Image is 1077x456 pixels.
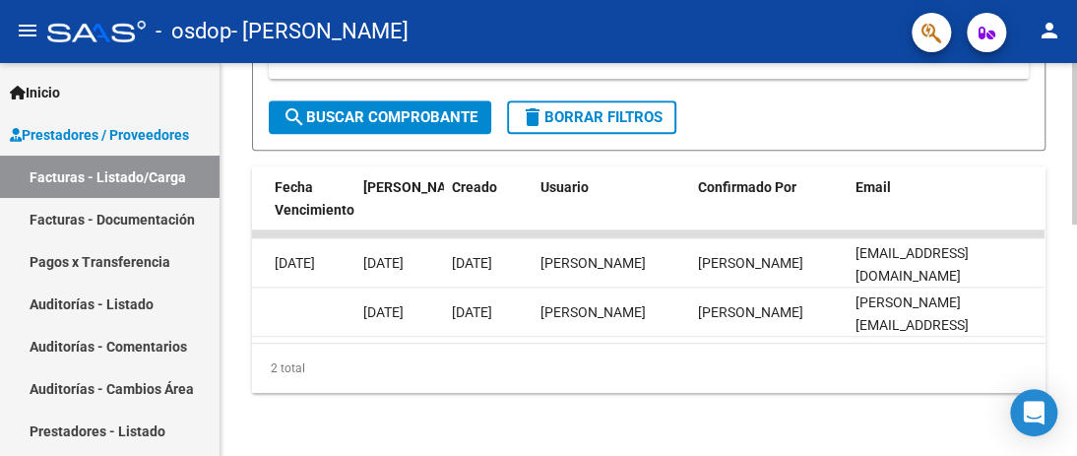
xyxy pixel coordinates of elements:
[540,179,589,195] span: Usuario
[363,179,470,195] span: [PERSON_NAME]
[283,105,306,129] mat-icon: search
[156,10,231,53] span: - osdop
[698,255,803,271] span: [PERSON_NAME]
[855,179,891,195] span: Email
[269,100,491,134] button: Buscar Comprobante
[540,255,646,271] span: [PERSON_NAME]
[848,166,1045,253] datatable-header-cell: Email
[275,179,354,218] span: Fecha Vencimiento
[1038,19,1061,42] mat-icon: person
[10,124,189,146] span: Prestadores / Proveedores
[698,304,803,320] span: [PERSON_NAME]
[355,166,444,253] datatable-header-cell: Fecha Confimado
[444,166,533,253] datatable-header-cell: Creado
[507,100,676,134] button: Borrar Filtros
[363,255,404,271] span: [DATE]
[521,105,544,129] mat-icon: delete
[698,179,796,195] span: Confirmado Por
[452,255,492,271] span: [DATE]
[533,166,690,253] datatable-header-cell: Usuario
[16,19,39,42] mat-icon: menu
[1010,389,1057,436] div: Open Intercom Messenger
[252,344,1045,393] div: 2 total
[283,108,477,126] span: Buscar Comprobante
[231,10,409,53] span: - [PERSON_NAME]
[521,108,663,126] span: Borrar Filtros
[267,166,355,253] datatable-header-cell: Fecha Vencimiento
[452,304,492,320] span: [DATE]
[10,82,60,103] span: Inicio
[452,179,497,195] span: Creado
[855,294,969,356] span: [PERSON_NAME][EMAIL_ADDRESS][DOMAIN_NAME]
[275,255,315,271] span: [DATE]
[363,304,404,320] span: [DATE]
[855,245,969,284] span: [EMAIL_ADDRESS][DOMAIN_NAME]
[690,166,848,253] datatable-header-cell: Confirmado Por
[540,304,646,320] span: [PERSON_NAME]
